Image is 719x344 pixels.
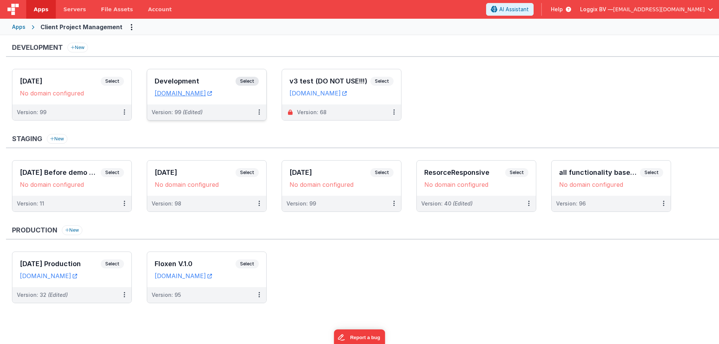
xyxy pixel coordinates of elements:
[155,169,236,176] h3: [DATE]
[289,77,370,85] h3: v3 test (DO NOT USE!!!)
[63,6,86,13] span: Servers
[236,259,259,268] span: Select
[499,6,529,13] span: AI Assistant
[289,181,394,188] div: No domain configured
[17,200,44,207] div: Version: 11
[12,23,25,31] div: Apps
[101,168,124,177] span: Select
[236,168,259,177] span: Select
[20,272,77,280] a: [DOMAIN_NAME]
[34,6,48,13] span: Apps
[421,200,473,207] div: Version: 40
[580,6,713,13] button: Loggix BV — [EMAIL_ADDRESS][DOMAIN_NAME]
[486,3,534,16] button: AI Assistant
[101,259,124,268] span: Select
[67,43,88,52] button: New
[424,169,505,176] h3: ResorceResponsive
[152,291,181,299] div: Version: 95
[155,260,236,268] h3: Floxen V.1.0
[152,200,181,207] div: Version: 98
[48,292,68,298] span: (Edited)
[12,135,42,143] h3: Staging
[62,225,82,235] button: New
[40,22,122,31] div: Client Project Management
[370,77,394,86] span: Select
[640,168,663,177] span: Select
[613,6,705,13] span: [EMAIL_ADDRESS][DOMAIN_NAME]
[155,272,212,280] a: [DOMAIN_NAME]
[20,77,101,85] h3: [DATE]
[370,168,394,177] span: Select
[424,181,528,188] div: No domain configured
[101,6,133,13] span: File Assets
[17,109,46,116] div: Version: 99
[47,134,67,144] button: New
[20,181,124,188] div: No domain configured
[453,200,473,207] span: (Edited)
[20,169,101,176] h3: [DATE] Before demo version
[20,260,101,268] h3: [DATE] Production
[155,89,212,97] a: [DOMAIN_NAME]
[101,77,124,86] span: Select
[559,169,640,176] h3: all functionality based on task code.
[155,181,259,188] div: No domain configured
[505,168,528,177] span: Select
[125,21,137,33] button: Options
[559,181,663,188] div: No domain configured
[297,109,327,116] div: Version: 68
[286,200,316,207] div: Version: 99
[289,89,347,97] a: [DOMAIN_NAME]
[580,6,613,13] span: Loggix BV —
[20,89,124,97] div: No domain configured
[155,77,236,85] h3: Development
[289,169,370,176] h3: [DATE]
[556,200,586,207] div: Version: 96
[12,226,57,234] h3: Production
[551,6,563,13] span: Help
[17,291,68,299] div: Version: 32
[12,44,63,51] h3: Development
[183,109,203,115] span: (Edited)
[152,109,203,116] div: Version: 99
[236,77,259,86] span: Select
